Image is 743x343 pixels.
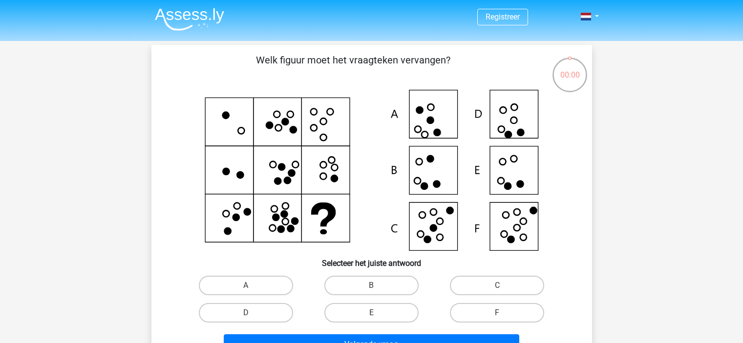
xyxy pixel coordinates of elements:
a: Registreer [486,12,520,21]
label: C [450,276,544,295]
p: Welk figuur moet het vraagteken vervangen? [167,53,540,82]
label: F [450,303,544,323]
label: E [324,303,419,323]
label: A [199,276,293,295]
label: B [324,276,419,295]
label: D [199,303,293,323]
img: Assessly [155,8,224,31]
h6: Selecteer het juiste antwoord [167,251,576,268]
div: 00:00 [552,57,588,81]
